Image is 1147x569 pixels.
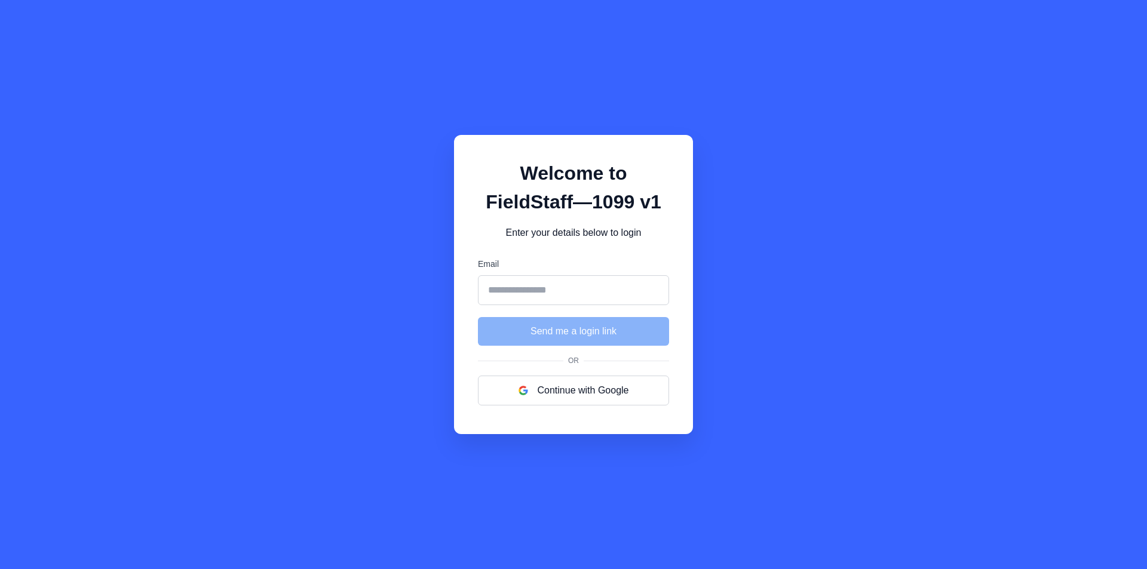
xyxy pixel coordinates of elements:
label: Email [478,258,669,270]
span: Or [563,355,584,366]
button: Continue with Google [478,376,669,405]
h1: Welcome to FieldStaff—1099 v1 [478,159,669,216]
p: Enter your details below to login [478,226,669,240]
img: google logo [519,386,528,395]
button: Send me a login link [478,317,669,346]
